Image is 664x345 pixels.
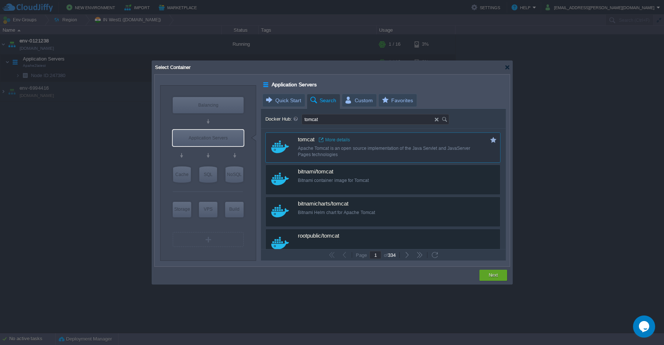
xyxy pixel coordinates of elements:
[298,145,478,158] div: Apache Tomcat is an open source implementation of the Java Servlet and JavaServer Pages technologies
[173,130,244,146] div: Application Servers
[298,201,348,207] span: bitnamicharts/tomcat
[353,252,369,258] div: Page
[309,94,336,107] span: Search
[298,210,478,216] div: Bitnami Helm chart for Apache Tomcat
[319,137,350,143] a: More details
[298,169,333,175] span: bitnami/tomcat
[265,94,301,107] span: Quick Start
[173,202,191,217] div: Storage Containers
[173,202,191,217] div: Storage
[199,166,217,183] div: SQL Databases
[265,114,301,124] label: Docker Hub:
[173,166,191,183] div: Cache
[225,202,244,217] div: Build
[633,315,657,338] iframe: chat widget
[173,232,244,247] div: Create New Layer
[271,173,289,185] img: docker-w48.svg
[298,137,314,143] span: tomcat
[226,166,243,183] div: NoSQL Databases
[199,202,217,217] div: VPS
[199,166,217,183] div: SQL
[298,177,478,184] div: Bitnami container image for Tomcat
[154,65,190,70] span: Select Container
[199,202,217,217] div: Elastic VPS
[173,97,244,113] div: Balancing
[489,272,498,279] button: Next
[381,252,398,258] div: of
[298,233,339,239] span: rootpublic/tomcat
[225,202,244,217] div: Build Node
[388,252,396,258] span: 334
[271,237,289,249] img: docker-w48.svg
[344,94,373,107] span: Custom
[271,141,289,153] img: docker-w48.svg
[173,97,244,113] div: Load Balancer
[271,205,289,217] img: docker-w48.svg
[263,80,269,89] div: Application Servers
[226,166,243,183] div: NoSQL
[381,94,413,107] span: Favorites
